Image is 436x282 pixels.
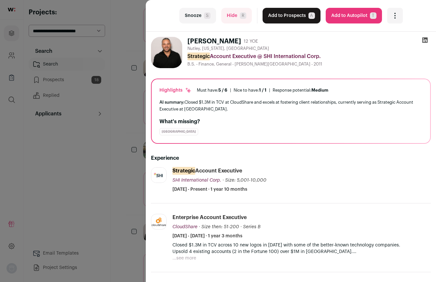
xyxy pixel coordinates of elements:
img: 7b865a813b47d828e50c98e7989d10105db5fde243cc623bf7f953a545cdb966.jpg [151,217,166,226]
span: 5 / 6 [218,88,227,92]
h2: Experience [151,154,431,162]
span: · Size then: 51-200 [199,225,239,229]
div: Closed $1.3M in TCV at CloudShare and excels at fostering client relationships, currently serving... [159,99,422,112]
span: 1 / 1 [259,88,266,92]
h2: What's missing? [159,118,422,126]
span: A [308,12,315,19]
span: Series B [243,225,261,229]
button: Open dropdown [387,8,403,23]
mark: Strategic [172,167,195,175]
span: Nutley, [US_STATE], [GEOGRAPHIC_DATA] [187,46,269,51]
mark: Strategic [187,52,210,60]
button: Add to AutopilotT [326,8,382,23]
div: Must have: [197,88,227,93]
div: Response potential: [273,88,328,93]
img: 7859bb942da0f70cd8757ef9c08e7acdff5f347d5b425554e1d0ede37972ef76.jpg [151,37,182,68]
div: [GEOGRAPHIC_DATA] [159,128,198,135]
div: Nice to have: [234,88,266,93]
div: Account Executive @ SHI International Corp. [187,52,431,60]
span: T [370,12,376,19]
span: SHI International Corp. [172,178,221,183]
button: ...see more [172,255,196,261]
span: AI summary: [159,100,184,104]
div: 12 YOE [244,38,258,45]
button: Add to ProspectsA [263,8,320,23]
div: Account Executive [172,167,242,174]
h1: [PERSON_NAME] [187,37,241,46]
div: B.S. - Finance, General - [PERSON_NAME][GEOGRAPHIC_DATA] - 2011 [187,62,431,67]
ul: | | [197,88,328,93]
span: [DATE] - Present · 1 year 10 months [172,186,247,193]
button: HideR [221,8,252,23]
span: S [204,12,211,19]
p: Closed $1.3M in TCV across 10 new logos in [DATE] with some of the better-known technology compan... [172,242,431,255]
span: R [240,12,246,19]
span: [DATE] - [DATE] · 1 year 3 months [172,233,242,239]
span: · [240,224,242,230]
img: dbee9dc9eff5c96a59a236ed58d50c9426b04681e907c7422379eb1be353bbc2.jpg [151,168,166,183]
span: · Size: 5,001-10,000 [223,178,266,183]
span: CloudShare [172,225,198,229]
span: Medium [311,88,328,92]
button: SnoozeS [179,8,216,23]
div: Enterprise Account Executive [172,214,247,221]
div: Highlights [159,87,192,94]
